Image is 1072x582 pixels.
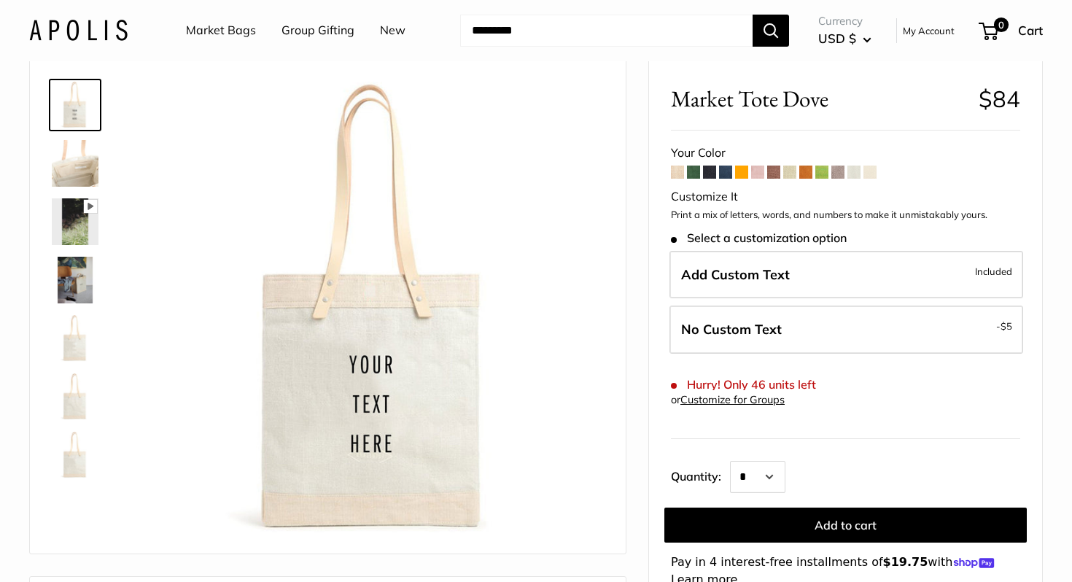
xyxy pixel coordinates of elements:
label: Leave Blank [669,306,1023,354]
button: Search [753,15,789,47]
img: Market Tote Dove [52,198,98,245]
span: Select a customization option [671,231,847,245]
div: or [671,390,785,410]
a: 0 Cart [980,19,1043,42]
a: Market Bags [186,20,256,42]
span: Add Custom Text [681,266,790,283]
span: $5 [1001,320,1012,332]
label: Quantity: [671,457,730,493]
img: Market Tote Dove [52,315,98,362]
span: No Custom Text [681,321,782,338]
div: Customize It [671,186,1020,208]
span: - [996,317,1012,335]
a: Market Tote Dove [49,370,101,423]
span: Market Tote Dove [671,85,968,112]
span: Included [975,263,1012,280]
span: 0 [994,18,1009,32]
a: Market Tote Dove [49,79,101,131]
label: Add Custom Text [669,251,1023,299]
img: Market Tote Dove [52,82,98,128]
img: Market Tote Dove [52,432,98,478]
a: Market Tote Dove [49,137,101,190]
img: Market Tote Dove [147,82,604,539]
a: My Account [903,22,955,39]
span: $84 [979,85,1020,113]
p: Print a mix of letters, words, and numbers to make it unmistakably yours. [671,208,1020,222]
span: USD $ [818,31,856,46]
div: Your Color [671,142,1020,164]
span: Currency [818,11,871,31]
span: Cart [1018,23,1043,38]
span: Hurry! Only 46 units left [671,378,816,392]
img: Apolis [29,20,128,41]
img: Market Tote Dove [52,373,98,420]
a: Group Gifting [281,20,354,42]
a: New [380,20,405,42]
input: Search... [460,15,753,47]
a: Customize for Groups [680,393,785,406]
img: Market Tote Dove [52,257,98,303]
a: Market Tote Dove [49,429,101,481]
button: USD $ [818,27,871,50]
button: Add to cart [664,508,1027,543]
a: Market Tote Dove [49,195,101,248]
img: Market Tote Dove [52,140,98,187]
a: Market Tote Dove [49,254,101,306]
a: Market Tote Dove [49,312,101,365]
